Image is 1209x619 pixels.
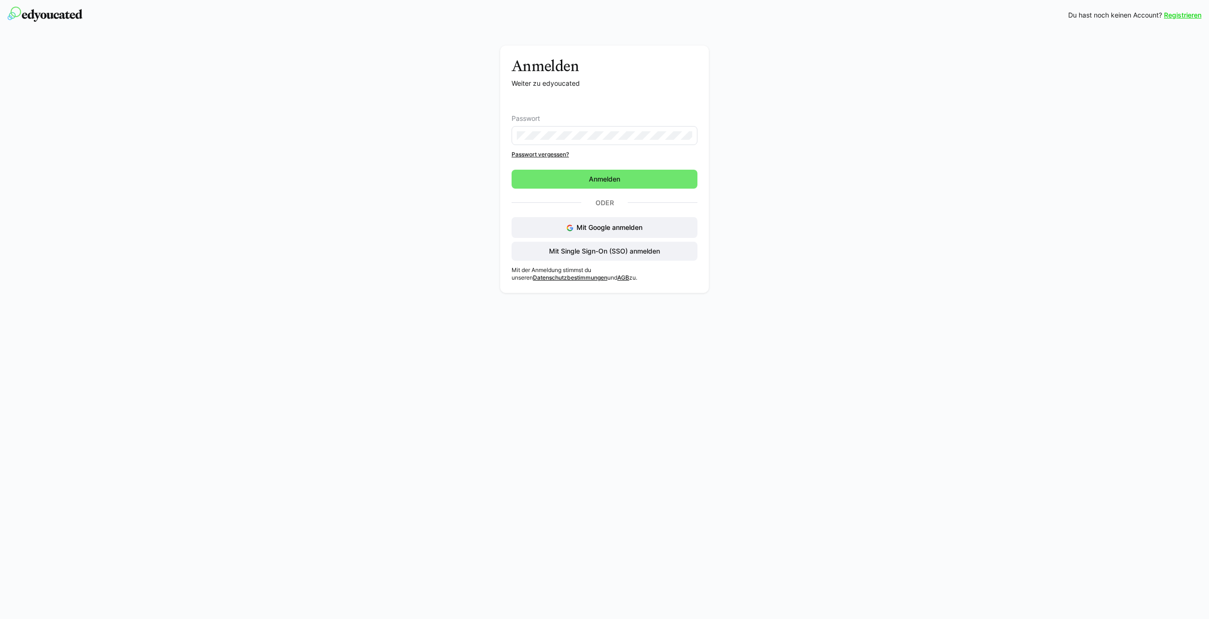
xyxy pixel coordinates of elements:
[512,57,697,75] h3: Anmelden
[512,115,540,122] span: Passwort
[512,170,697,189] button: Anmelden
[587,174,622,184] span: Anmelden
[548,246,661,256] span: Mit Single Sign-On (SSO) anmelden
[512,151,697,158] a: Passwort vergessen?
[581,196,628,209] p: Oder
[512,266,697,282] p: Mit der Anmeldung stimmst du unseren und zu.
[512,79,697,88] p: Weiter zu edyoucated
[533,274,607,281] a: Datenschutzbestimmungen
[512,242,697,261] button: Mit Single Sign-On (SSO) anmelden
[1068,10,1162,20] span: Du hast noch keinen Account?
[577,223,642,231] span: Mit Google anmelden
[512,217,697,238] button: Mit Google anmelden
[617,274,629,281] a: AGB
[1164,10,1201,20] a: Registrieren
[8,7,82,22] img: edyoucated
